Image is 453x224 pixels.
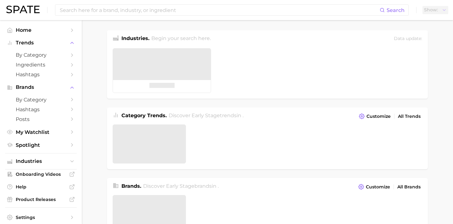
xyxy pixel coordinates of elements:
a: All Brands [396,183,422,191]
span: by Category [16,52,66,58]
span: Trends [16,40,66,46]
span: Show [424,8,438,12]
span: Posts [16,116,66,122]
button: Industries [5,157,77,166]
button: Trends [5,38,77,48]
a: Home [5,25,77,35]
span: Discover Early Stage trends in . [169,112,243,118]
a: Help [5,182,77,192]
span: Discover Early Stage brands in . [143,183,219,189]
span: Home [16,27,66,33]
a: Hashtags [5,70,77,79]
button: Customize [357,112,392,121]
span: Hashtags [16,72,66,78]
span: Hashtags [16,106,66,112]
input: Search here for a brand, industry, or ingredient [59,5,380,15]
a: Settings [5,213,77,222]
span: Customize [366,114,391,119]
button: Brands [5,83,77,92]
span: by Category [16,97,66,103]
span: Industries [16,158,66,164]
h1: Industries. [121,35,149,43]
a: Spotlight [5,140,77,150]
a: All Trends [396,112,422,121]
a: Posts [5,114,77,124]
span: My Watchlist [16,129,66,135]
span: Brands [16,84,66,90]
span: All Brands [397,184,421,190]
a: Product Releases [5,195,77,204]
a: Ingredients [5,60,77,70]
span: Ingredients [16,62,66,68]
a: by Category [5,95,77,105]
a: by Category [5,50,77,60]
span: Settings [16,215,66,220]
span: Spotlight [16,142,66,148]
h2: Begin your search here. [151,35,211,43]
img: SPATE [6,6,40,13]
span: Customize [366,184,390,190]
div: Data update: [394,35,422,43]
a: My Watchlist [5,127,77,137]
span: All Trends [398,114,421,119]
a: Onboarding Videos [5,169,77,179]
span: Help [16,184,66,190]
span: Onboarding Videos [16,171,66,177]
button: Customize [357,182,392,191]
span: Product Releases [16,197,66,202]
button: Show [422,6,448,14]
span: Category Trends . [121,112,167,118]
a: Hashtags [5,105,77,114]
span: Brands . [121,183,141,189]
span: Search [387,7,405,13]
